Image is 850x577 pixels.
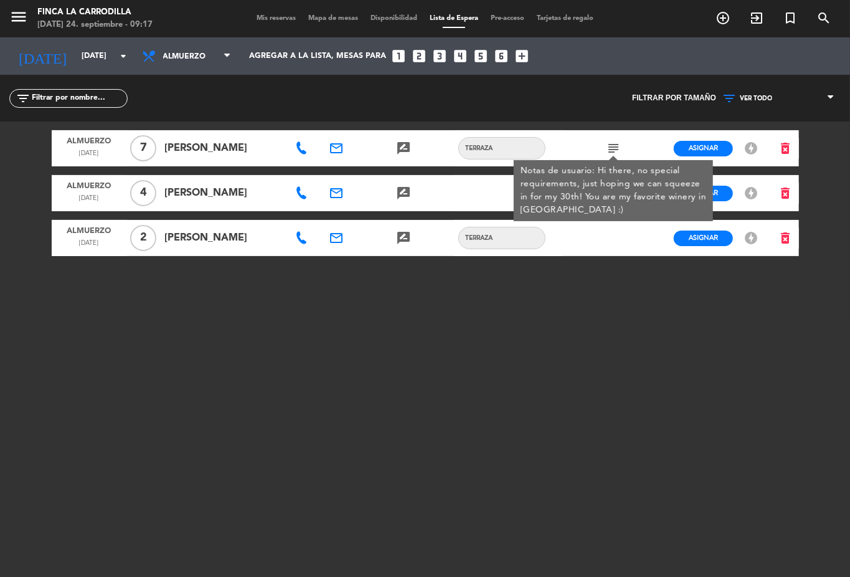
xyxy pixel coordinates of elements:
[130,135,156,161] span: 7
[514,48,530,64] i: add_box
[329,186,344,201] i: email
[130,225,156,251] span: 2
[459,233,499,243] span: Terraza
[740,230,762,246] button: offline_bolt
[56,193,123,209] span: [DATE]
[432,48,448,64] i: looks_3
[423,15,484,22] span: Lista de Espera
[9,7,28,26] i: menu
[674,231,733,246] button: Asignar
[250,15,302,22] span: Mis reservas
[56,148,123,165] span: [DATE]
[674,141,733,156] button: Asignar
[302,15,364,22] span: Mapa de mesas
[37,19,153,31] div: [DATE] 24. septiembre - 09:17
[459,143,499,153] span: Terraza
[364,15,423,22] span: Disponibilidad
[452,48,468,64] i: looks_4
[56,238,123,254] span: [DATE]
[689,143,718,153] span: Asignar
[749,11,764,26] i: exit_to_app
[531,15,600,22] span: Tarjetas de regalo
[56,222,123,239] span: Almuerzo
[744,186,758,201] i: offline_bolt
[411,48,427,64] i: looks_two
[37,6,153,19] div: Finca la Carrodilla
[521,165,707,217] div: Notas de usuario: Hi there, no special requirements, just hoping we can squeeze in for my 30th! Y...
[390,48,407,64] i: looks_one
[740,185,762,201] button: offline_bolt
[744,141,758,156] i: offline_bolt
[163,45,222,69] span: Almuerzo
[778,141,793,156] i: delete_forever
[164,230,281,246] span: [PERSON_NAME]
[715,11,730,26] i: add_circle_outline
[778,231,793,246] i: delete_forever
[164,140,281,156] span: [PERSON_NAME]
[773,183,799,204] button: delete_forever
[473,48,489,64] i: looks_5
[396,141,411,156] i: rate_review
[249,52,386,60] span: Agregar a la lista, mesas para
[740,140,762,156] button: offline_bolt
[164,185,281,201] span: [PERSON_NAME]
[773,227,799,249] button: delete_forever
[773,138,799,160] button: delete_forever
[606,141,621,156] i: subject
[9,7,28,31] button: menu
[56,133,123,149] span: Almuerzo
[31,92,127,105] input: Filtrar por nombre...
[783,11,798,26] i: turned_in_not
[740,95,772,102] span: VER TODO
[632,92,716,105] span: Filtrar por tamaño
[396,231,411,246] i: rate_review
[484,15,531,22] span: Pre-acceso
[396,186,411,201] i: rate_review
[329,141,344,156] i: email
[16,91,31,106] i: filter_list
[744,231,758,246] i: offline_bolt
[116,49,131,64] i: arrow_drop_down
[689,233,718,242] span: Asignar
[56,178,123,194] span: Almuerzo
[329,231,344,246] i: email
[493,48,509,64] i: looks_6
[130,180,156,206] span: 4
[9,42,75,70] i: [DATE]
[816,11,831,26] i: search
[778,186,793,201] i: delete_forever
